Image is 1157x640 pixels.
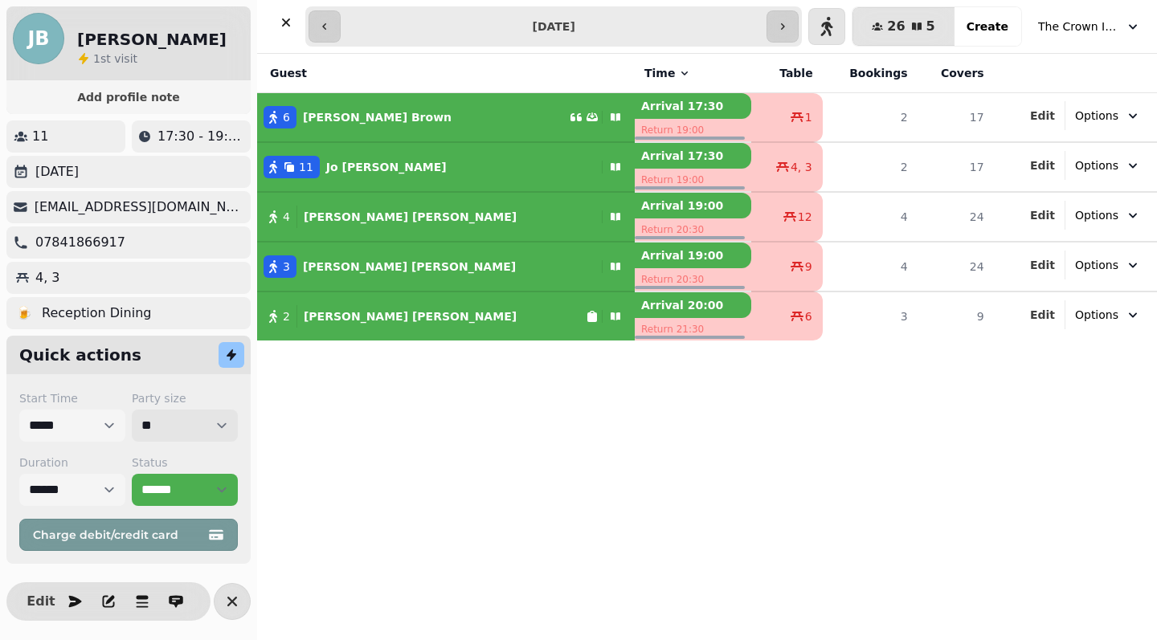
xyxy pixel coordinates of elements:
span: 6 [805,308,812,324]
button: Options [1065,101,1151,130]
p: Return 19:00 [635,169,751,191]
p: Arrival 19:00 [635,243,751,268]
span: Options [1075,207,1118,223]
p: Reception Dining [42,304,151,323]
button: Edit [1030,307,1055,323]
button: Options [1065,251,1151,279]
td: 24 [918,192,994,242]
span: 1 [93,52,100,65]
span: Edit [1030,309,1055,320]
span: Edit [1030,160,1055,171]
button: 265 [852,7,954,46]
p: Return 19:00 [635,119,751,141]
p: 4, 3 [35,268,60,287]
button: Add profile note [13,87,244,108]
span: Options [1075,307,1118,323]
span: The Crown Inn [1038,18,1118,35]
p: [PERSON_NAME] [PERSON_NAME] [304,209,517,225]
span: 2 [283,308,290,324]
p: [EMAIL_ADDRESS][DOMAIN_NAME] [35,198,244,217]
span: 4, 3 [791,159,812,175]
span: Add profile note [26,92,231,103]
p: Arrival 17:30 [635,143,751,169]
p: 07841866917 [35,233,125,252]
span: Edit [1030,259,1055,271]
p: 11 [32,127,48,146]
button: Edit [25,585,57,618]
span: Edit [1030,110,1055,121]
span: 26 [887,20,905,33]
button: Edit [1030,207,1055,223]
h2: Quick actions [19,344,141,366]
span: 6 [283,109,290,125]
span: Options [1075,108,1118,124]
p: [PERSON_NAME] [PERSON_NAME] [304,308,517,324]
button: Edit [1030,257,1055,273]
button: Create [954,7,1021,46]
th: Bookings [823,54,918,93]
span: JB [27,29,49,48]
p: Return 20:30 [635,268,751,291]
button: Options [1065,300,1151,329]
h2: [PERSON_NAME] [77,28,227,51]
p: 17:30 - 19:00 [157,127,244,146]
td: 2 [823,93,918,143]
p: Arrival 19:00 [635,193,751,218]
span: 5 [926,20,935,33]
label: Status [132,455,238,471]
span: 1 [805,109,812,125]
p: [PERSON_NAME] [PERSON_NAME] [303,259,516,275]
p: 🍺 [16,304,32,323]
span: 3 [283,259,290,275]
span: Edit [1030,210,1055,221]
td: 4 [823,242,918,291]
td: 9 [918,291,994,340]
label: Duration [19,455,125,471]
button: Options [1065,201,1151,230]
p: Return 20:30 [635,218,751,241]
span: st [100,52,114,65]
td: 3 [823,291,918,340]
button: 11Jo [PERSON_NAME] [257,148,635,186]
td: 4 [823,192,918,242]
button: Charge debit/credit card [19,519,238,551]
td: 17 [918,142,994,192]
span: Time [644,65,675,81]
button: Options [1065,151,1151,180]
button: 3[PERSON_NAME] [PERSON_NAME] [257,247,635,286]
th: Guest [257,54,635,93]
button: The Crown Inn [1028,12,1151,41]
span: Edit [31,595,51,608]
button: Edit [1030,108,1055,124]
span: 11 [299,159,313,175]
p: [DATE] [35,162,79,181]
p: Arrival 17:30 [635,93,751,119]
td: 17 [918,93,994,143]
label: Start Time [19,390,125,406]
p: Return 21:30 [635,318,751,340]
span: Create [967,21,1008,32]
th: Covers [918,54,994,93]
button: 4[PERSON_NAME] [PERSON_NAME] [257,198,635,236]
th: Table [751,54,823,93]
button: Time [644,65,691,81]
button: 2[PERSON_NAME] [PERSON_NAME] [257,297,635,336]
p: Jo [PERSON_NAME] [326,159,447,175]
span: Options [1075,257,1118,273]
span: Charge debit/credit card [33,529,205,540]
label: Party size [132,390,238,406]
span: 4 [283,209,290,225]
td: 2 [823,142,918,192]
p: Arrival 20:00 [635,292,751,318]
span: 12 [798,209,812,225]
p: [PERSON_NAME] Brown [303,109,452,125]
button: Edit [1030,157,1055,173]
p: visit [93,51,137,67]
td: 24 [918,242,994,291]
span: 9 [805,259,812,275]
span: Options [1075,157,1118,173]
button: 6[PERSON_NAME] Brown [257,98,635,137]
